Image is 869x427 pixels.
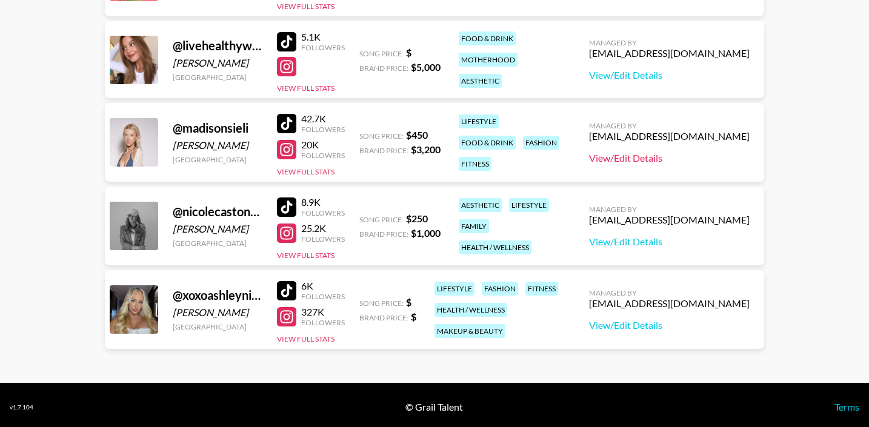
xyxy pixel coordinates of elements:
div: @ xoxoashleynicole [173,288,262,303]
div: Followers [301,151,345,160]
span: Brand Price: [359,230,408,239]
strong: $ 3,200 [411,144,441,155]
div: fashion [482,282,518,296]
strong: $ [411,311,416,322]
div: aesthetic [459,198,502,212]
div: fashion [523,136,559,150]
div: [GEOGRAPHIC_DATA] [173,73,262,82]
button: View Full Stats [277,334,335,343]
div: 5.1K [301,31,345,43]
div: Followers [301,234,345,243]
button: View Full Stats [277,251,335,260]
div: @ livehealthywithlexi [173,38,262,53]
div: [EMAIL_ADDRESS][DOMAIN_NAME] [589,214,750,226]
div: 6K [301,280,345,292]
div: [PERSON_NAME] [173,223,262,235]
div: lifestyle [459,114,499,128]
a: Terms [834,401,859,412]
button: View Full Stats [277,167,335,176]
div: lifestyle [509,198,549,212]
div: 8.9K [301,196,345,208]
button: View Full Stats [277,2,335,11]
div: makeup & beauty [435,324,505,338]
strong: $ 1,000 [411,227,441,239]
strong: $ [406,47,411,58]
div: @ madisonsieli [173,121,262,136]
span: Brand Price: [359,64,408,73]
div: [PERSON_NAME] [173,139,262,151]
button: View Full Stats [277,84,335,93]
div: @ nicolecastonguayhogan [173,204,262,219]
strong: $ 450 [406,129,428,141]
div: Followers [301,292,345,301]
div: 20K [301,139,345,151]
strong: $ 250 [406,213,428,224]
div: health / wellness [459,240,531,254]
div: Managed By [589,38,750,47]
div: food & drink [459,31,516,45]
div: Followers [301,208,345,217]
div: Followers [301,125,345,134]
div: food & drink [459,136,516,150]
div: fitness [525,282,558,296]
div: Managed By [589,121,750,130]
div: Followers [301,43,345,52]
span: Song Price: [359,49,404,58]
div: lifestyle [435,282,474,296]
span: Song Price: [359,215,404,224]
div: fitness [459,157,491,171]
div: Followers [301,318,345,327]
div: 25.2K [301,222,345,234]
strong: $ [406,296,411,308]
div: [EMAIL_ADDRESS][DOMAIN_NAME] [589,297,750,309]
div: 42.7K [301,113,345,125]
div: family [459,219,489,233]
a: View/Edit Details [589,236,750,248]
div: 327K [301,306,345,318]
div: Managed By [589,288,750,297]
span: Song Price: [359,299,404,308]
div: motherhood [459,53,518,67]
div: [GEOGRAPHIC_DATA] [173,155,262,164]
div: [GEOGRAPHIC_DATA] [173,239,262,248]
div: © Grail Talent [405,401,463,413]
div: [EMAIL_ADDRESS][DOMAIN_NAME] [589,47,750,59]
span: Brand Price: [359,313,408,322]
strong: $ 5,000 [411,61,441,73]
a: View/Edit Details [589,69,750,81]
div: v 1.7.104 [10,403,33,411]
div: aesthetic [459,74,502,88]
div: health / wellness [435,303,507,317]
div: [EMAIL_ADDRESS][DOMAIN_NAME] [589,130,750,142]
a: View/Edit Details [589,152,750,164]
div: Managed By [589,205,750,214]
div: [PERSON_NAME] [173,57,262,69]
span: Song Price: [359,131,404,141]
a: View/Edit Details [589,319,750,331]
div: [GEOGRAPHIC_DATA] [173,322,262,331]
span: Brand Price: [359,146,408,155]
div: [PERSON_NAME] [173,306,262,319]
